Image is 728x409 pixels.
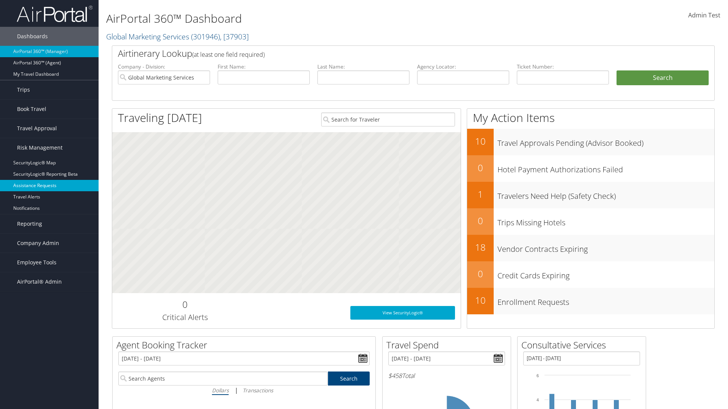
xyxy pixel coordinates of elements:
label: Ticket Number: [517,63,609,70]
input: Search for Traveler [321,112,455,126]
h1: Traveling [DATE] [118,110,202,126]
span: (at least one field required) [192,50,265,59]
span: Trips [17,80,30,99]
a: 0Credit Cards Expiring [467,261,714,288]
h2: 18 [467,241,494,254]
label: First Name: [218,63,310,70]
h1: My Action Items [467,110,714,126]
a: 1Travelers Need Help (Safety Check) [467,182,714,208]
span: Risk Management [17,138,63,157]
label: Company - Division: [118,63,210,70]
input: Search Agents [118,372,328,386]
span: Book Travel [17,100,46,119]
h3: Travel Approvals Pending (Advisor Booked) [497,134,714,148]
span: Reporting [17,214,42,233]
div: | [118,386,370,395]
h3: Critical Alerts [118,312,252,323]
h2: Airtinerary Lookup [118,47,659,60]
label: Agency Locator: [417,63,509,70]
a: View SecurityLogic® [350,306,455,320]
span: Dashboards [17,27,48,46]
span: Company Admin [17,234,59,253]
h2: Travel Spend [386,339,511,351]
i: Dollars [212,387,229,394]
h3: Hotel Payment Authorizations Failed [497,161,714,175]
h2: 0 [118,298,252,311]
a: 18Vendor Contracts Expiring [467,235,714,261]
span: $458 [388,372,402,380]
span: Travel Approval [17,119,57,138]
h3: Enrollment Requests [497,293,714,308]
span: ( 301946 ) [191,31,220,42]
span: Employee Tools [17,253,56,272]
span: AirPortal® Admin [17,272,62,291]
a: 10Travel Approvals Pending (Advisor Booked) [467,129,714,155]
h2: 10 [467,294,494,307]
h2: 0 [467,267,494,280]
h2: 10 [467,135,494,148]
h2: Agent Booking Tracker [116,339,375,351]
h3: Credit Cards Expiring [497,267,714,281]
h3: Vendor Contracts Expiring [497,240,714,254]
span: , [ 37903 ] [220,31,249,42]
a: Global Marketing Services [106,31,249,42]
h1: AirPortal 360™ Dashboard [106,11,516,27]
h2: 0 [467,214,494,227]
a: 0Hotel Payment Authorizations Failed [467,155,714,182]
h2: Consultative Services [521,339,646,351]
h2: 0 [467,161,494,174]
i: Transactions [243,387,273,394]
span: Admin Test [688,11,720,19]
h2: 1 [467,188,494,201]
a: 0Trips Missing Hotels [467,208,714,235]
button: Search [617,70,709,86]
img: airportal-logo.png [17,5,93,23]
h3: Trips Missing Hotels [497,214,714,228]
a: Admin Test [688,4,720,27]
a: 10Enrollment Requests [467,288,714,314]
h3: Travelers Need Help (Safety Check) [497,187,714,201]
tspan: 6 [537,373,539,378]
tspan: 4 [537,398,539,402]
h6: Total [388,372,505,380]
label: Last Name: [317,63,409,70]
a: Search [328,372,370,386]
